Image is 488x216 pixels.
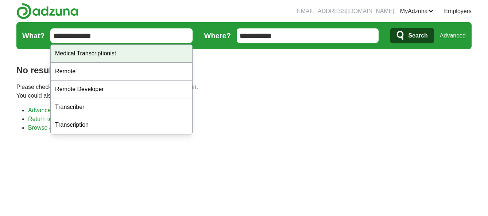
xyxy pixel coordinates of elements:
label: What? [22,30,44,41]
div: Remote [51,63,192,80]
a: Advanced search [28,107,73,113]
div: Remote Developer [51,80,192,98]
a: MyAdzuna [400,7,434,16]
button: Search [390,28,434,43]
iframe: Ads by Google [16,138,472,212]
div: Transcriber [51,98,192,116]
div: Transcription [51,116,192,134]
h1: No results found [16,64,472,77]
img: Adzuna logo [16,3,78,19]
label: Where? [204,30,231,41]
a: Browse all live results across the [GEOGRAPHIC_DATA] [28,125,175,131]
li: [EMAIL_ADDRESS][DOMAIN_NAME] [295,7,394,16]
a: Employers [444,7,472,16]
p: Please check your spelling or enter another search term and try again. You could also try one of ... [16,83,472,100]
a: Advanced [440,28,466,43]
span: Search [408,28,427,43]
a: Return to the home page and start again [28,116,133,122]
